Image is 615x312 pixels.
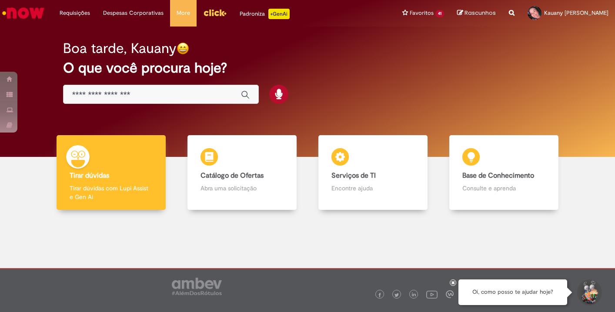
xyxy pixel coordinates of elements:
b: Catálogo de Ofertas [201,171,264,180]
p: Abra uma solicitação [201,184,284,193]
p: Encontre ajuda [331,184,414,193]
p: Consulte e aprenda [462,184,545,193]
img: click_logo_yellow_360x200.png [203,6,227,19]
div: Padroniza [240,9,290,19]
span: Rascunhos [465,9,496,17]
img: happy-face.png [177,42,189,55]
img: logo_footer_linkedin.png [412,292,416,298]
b: Tirar dúvidas [70,171,109,180]
b: Serviços de TI [331,171,376,180]
span: 41 [435,10,444,17]
img: ServiceNow [1,4,46,22]
p: Tirar dúvidas com Lupi Assist e Gen Ai [70,184,153,201]
a: Tirar dúvidas Tirar dúvidas com Lupi Assist e Gen Ai [46,135,177,210]
span: Despesas Corporativas [103,9,164,17]
a: Serviços de TI Encontre ajuda [307,135,438,210]
span: Favoritos [410,9,434,17]
img: logo_footer_twitter.png [394,293,399,297]
a: Catálogo de Ofertas Abra uma solicitação [177,135,307,210]
div: Oi, como posso te ajudar hoje? [458,279,567,305]
span: Requisições [60,9,90,17]
img: logo_footer_workplace.png [446,290,454,298]
span: Kauany [PERSON_NAME] [544,9,608,17]
a: Base de Conhecimento Consulte e aprenda [438,135,569,210]
img: logo_footer_ambev_rotulo_gray.png [172,278,222,295]
span: More [177,9,190,17]
img: logo_footer_youtube.png [426,289,438,300]
p: +GenAi [268,9,290,19]
b: Base de Conhecimento [462,171,534,180]
a: Rascunhos [457,9,496,17]
img: logo_footer_facebook.png [378,293,382,297]
h2: Boa tarde, Kauany [63,41,177,56]
button: Iniciar Conversa de Suporte [576,279,602,305]
h2: O que você procura hoje? [63,60,552,76]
